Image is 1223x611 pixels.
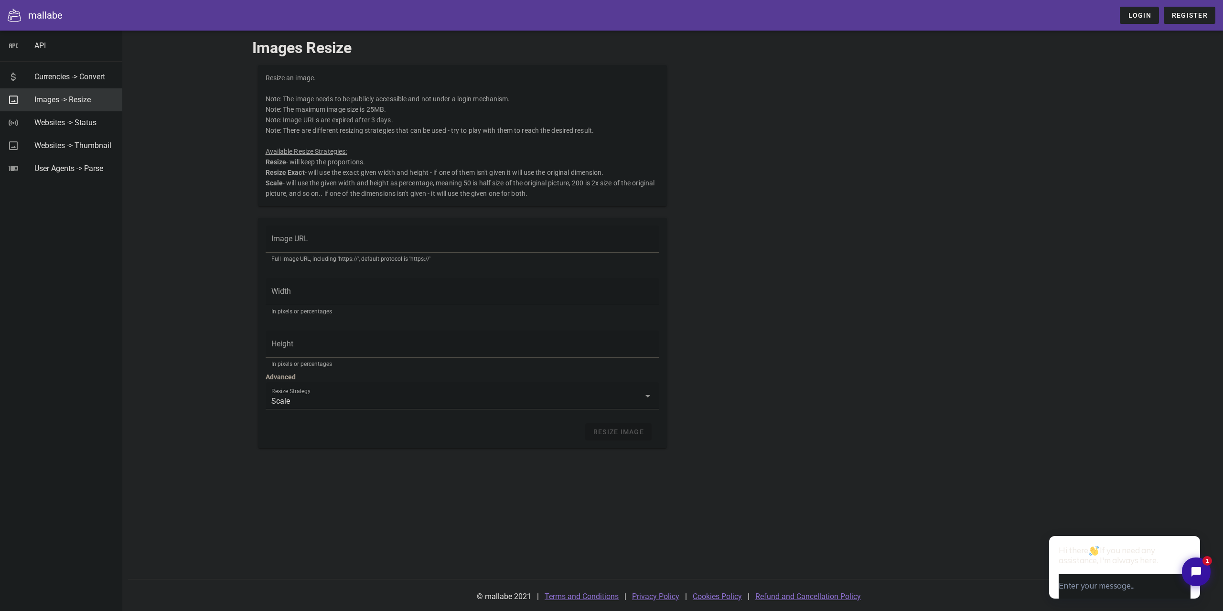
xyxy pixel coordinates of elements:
[1127,11,1151,19] span: Login
[266,148,347,155] u: Available Resize Strategies:
[1040,505,1223,611] iframe: Tidio Chat
[271,256,654,262] div: Full image URL, including 'https://', default protocol is 'https://'
[1164,7,1215,24] a: Register
[266,372,660,382] h4: Advanced
[748,585,750,608] div: |
[537,585,539,608] div: |
[545,592,619,601] a: Terms and Conditions
[632,592,679,601] a: Privacy Policy
[271,309,654,314] div: In pixels or percentages
[266,158,287,166] b: Resize
[755,592,861,601] a: Refund and Cancellation Policy
[34,41,115,50] div: API
[34,164,115,173] div: User Agents -> Parse
[34,72,115,81] div: Currencies -> Convert
[252,36,1094,59] h1: Images Resize
[1120,7,1159,24] a: Login
[693,592,742,601] a: Cookies Policy
[271,361,654,367] div: In pixels or percentages
[685,585,687,608] div: |
[271,388,311,395] label: Resize Strategy
[34,141,115,150] div: Websites -> Thumbnail
[28,8,63,22] div: mallabe
[1171,11,1208,19] span: Register
[266,179,283,187] b: Scale
[34,95,115,104] div: Images -> Resize
[258,65,667,206] div: Resize an image. Note: The image needs to be publicly accessible and not under a login mechanism....
[471,585,537,608] div: © mallabe 2021
[34,118,115,127] div: Websites -> Status
[624,585,626,608] div: |
[266,169,305,176] b: Resize Exact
